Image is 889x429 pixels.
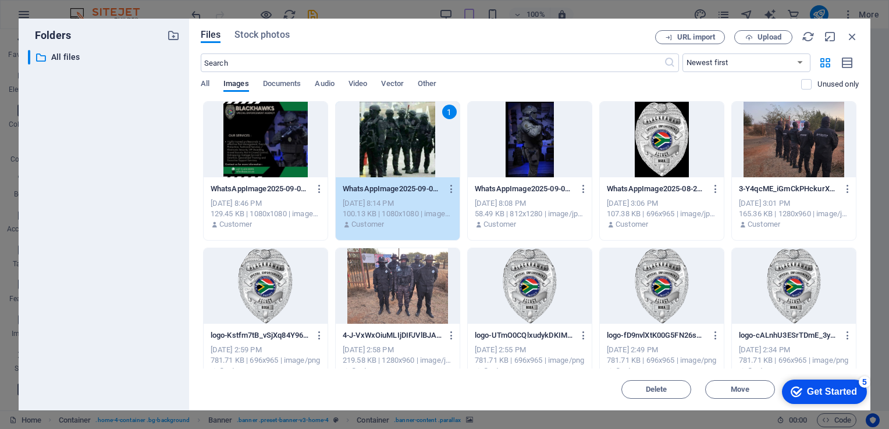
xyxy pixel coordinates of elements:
i: Close [846,30,859,43]
span: Files [201,28,221,42]
div: [DATE] 2:58 PM [343,345,453,355]
span: Move [731,386,749,393]
div: [DATE] 2:55 PM [475,345,585,355]
p: Customer [483,366,516,376]
span: Stock photos [234,28,289,42]
p: Folders [28,28,71,43]
button: Upload [734,30,792,44]
span: Other [418,77,436,93]
p: WhatsAppImage2025-09-02at19.37.37_ceacc330-YPFPMRPGM5h0jxmTqVSupA.jpg [475,184,574,194]
p: Customer [748,366,780,376]
p: 4-J-VxWxOiuMLIjDIFJVlBJA.jpg [343,330,442,341]
p: logo-cALnhU3ESrTDmE_3yxdAMw.png [739,330,838,341]
div: [DATE] 8:08 PM [475,198,585,209]
p: Customer [219,219,252,230]
div: [DATE] 2:49 PM [607,345,717,355]
span: Images [223,77,249,93]
div: 165.36 KB | 1280x960 | image/jpeg [739,209,849,219]
p: Customer [483,219,516,230]
div: 107.38 KB | 696x965 | image/jpeg [607,209,717,219]
div: 129.45 KB | 1080x1080 | image/jpeg [211,209,321,219]
div: 781.71 KB | 696x965 | image/png [211,355,321,366]
div: 781.71 KB | 696x965 | image/png [607,355,717,366]
button: Move [705,380,775,399]
p: logo-fD9nvlXtK00G5FN26sR_EA.png [607,330,706,341]
div: [DATE] 3:06 PM [607,198,717,209]
div: Get Started [34,13,84,23]
div: [DATE] 8:14 PM [343,198,453,209]
div: 58.49 KB | 812x1280 | image/jpeg [475,209,585,219]
span: Audio [315,77,334,93]
p: Customer [351,219,384,230]
div: 781.71 KB | 696x965 | image/png [739,355,849,366]
p: All files [51,51,158,64]
div: ​ [28,50,30,65]
span: Vector [381,77,404,93]
p: Customer [219,366,252,376]
div: [DATE] 2:34 PM [739,345,849,355]
span: All [201,77,209,93]
p: logo-Kstfm7tB_vSjXq84Y968xg.png [211,330,310,341]
p: Customer [748,219,780,230]
div: 219.58 KB | 1280x960 | image/jpeg [343,355,453,366]
span: Delete [646,386,667,393]
p: WhatsAppImage2025-08-26at13.52.12_3f3ba792-HbGkjQAQFEpviuTURyq2wA.jpg [607,184,706,194]
p: Customer [351,366,384,376]
p: WhatsAppImage2025-09-02at19.51.15_86029a78-S23b70DEJwC059g9j2K2gA.jpg [343,184,442,194]
p: Displays only files that are not in use on the website. Files added during this session can still... [817,79,859,90]
i: Create new folder [167,29,180,42]
p: WhatsAppImage2025-09-02at19.55.42_51405017-qkdPCi_lTVZJh3_X4ONVTw.jpg [211,184,310,194]
div: 100.13 KB | 1080x1080 | image/jpeg [343,209,453,219]
span: URL import [677,34,715,41]
p: Customer [616,219,648,230]
div: [DATE] 3:01 PM [739,198,849,209]
i: Reload [802,30,815,43]
input: Search [201,53,664,72]
div: [DATE] 2:59 PM [211,345,321,355]
p: 3-Y4qcME_iGmCkPHckurXYjQ.jpg [739,184,838,194]
p: logo-UTmO0CQlxudykDKIM3Jl5w.png [475,330,574,341]
div: [DATE] 8:46 PM [211,198,321,209]
span: Upload [758,34,781,41]
span: Video [349,77,367,93]
div: 1 [442,105,457,119]
div: Get Started 5 items remaining, 0% complete [9,6,94,30]
span: Documents [263,77,301,93]
div: 5 [86,2,98,14]
button: URL import [655,30,725,44]
i: Minimize [824,30,837,43]
button: Delete [621,380,691,399]
div: 781.71 KB | 696x965 | image/png [475,355,585,366]
p: Customer [616,366,648,376]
